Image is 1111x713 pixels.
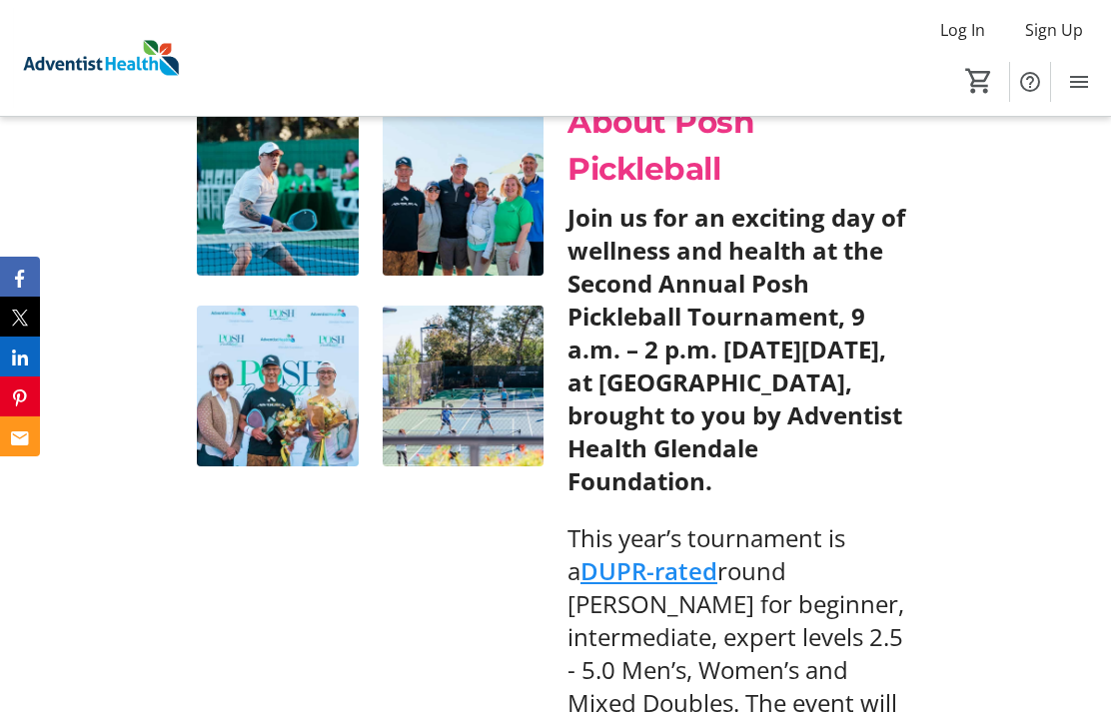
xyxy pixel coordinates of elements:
[383,114,544,275] img: undefined
[940,18,985,42] span: Log In
[580,554,717,587] a: DUPR-rated
[1009,14,1099,46] button: Sign Up
[1059,62,1099,102] button: Menu
[12,8,190,108] img: Adventist Health's Logo
[567,201,905,497] strong: Join us for an exciting day of wellness and health at the Second Annual Posh Pickleball Tournamen...
[924,14,1001,46] button: Log In
[567,99,914,193] p: About Posh Pickleball
[383,306,544,466] img: undefined
[961,63,997,99] button: Cart
[567,521,845,587] span: This year’s tournament is a
[197,306,358,466] img: undefined
[197,114,358,275] img: undefined
[1010,62,1050,102] button: Help
[1025,18,1083,42] span: Sign Up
